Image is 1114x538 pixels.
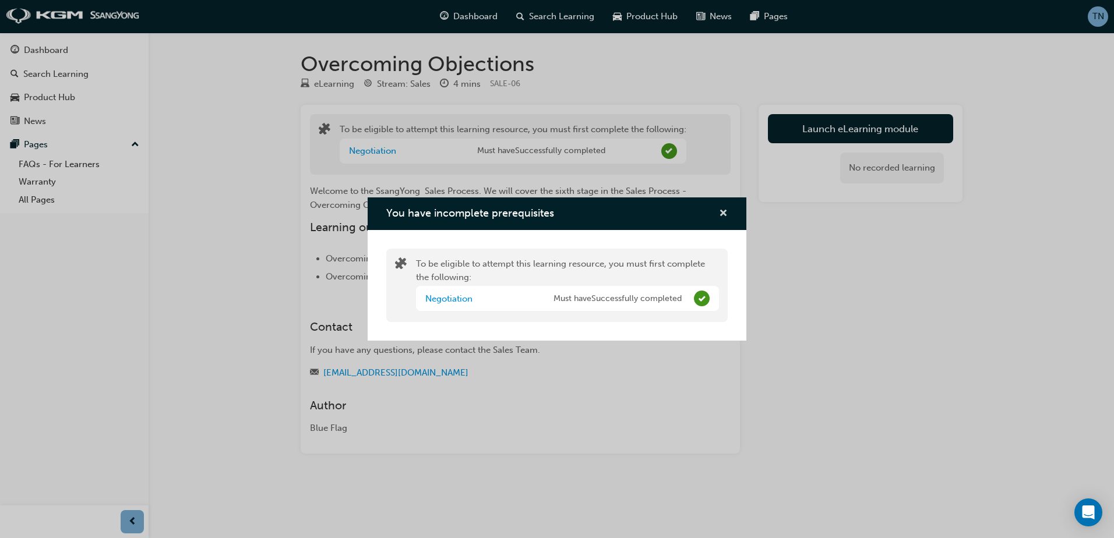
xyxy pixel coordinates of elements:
[368,197,746,341] div: You have incomplete prerequisites
[416,257,719,313] div: To be eligible to attempt this learning resource, you must first complete the following:
[719,207,728,221] button: cross-icon
[386,207,554,220] span: You have incomplete prerequisites
[554,292,682,306] span: Must have Successfully completed
[694,291,710,306] span: Complete
[719,209,728,220] span: cross-icon
[395,259,407,272] span: puzzle-icon
[1074,498,1102,526] div: Open Intercom Messenger
[425,293,473,304] a: Negotiation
